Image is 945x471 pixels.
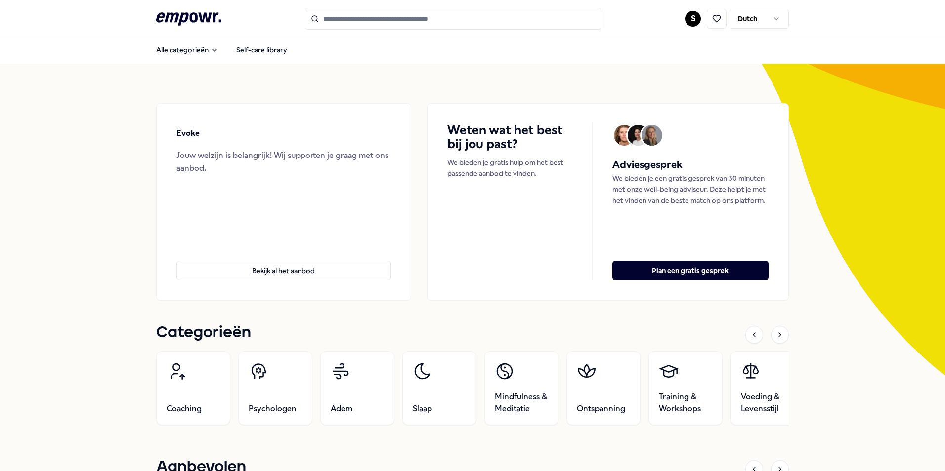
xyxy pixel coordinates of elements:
button: Plan een gratis gesprek [612,261,769,280]
span: Psychologen [249,403,297,415]
button: S [685,11,701,27]
span: Adem [331,403,352,415]
a: Slaap [402,351,476,425]
a: Self-care library [228,40,295,60]
img: Avatar [628,125,648,146]
p: We bieden je een gratis gesprek van 30 minuten met onze well-being adviseur. Deze helpt je met he... [612,173,769,206]
a: Psychologen [238,351,312,425]
p: We bieden je gratis hulp om het best passende aanbod te vinden. [447,157,572,179]
button: Alle categorieën [148,40,226,60]
p: Evoke [176,127,200,140]
img: Avatar [642,125,662,146]
button: Bekijk al het aanbod [176,261,391,280]
h4: Weten wat het best bij jou past? [447,123,572,151]
span: Voeding & Levensstijl [741,391,794,415]
a: Mindfulness & Meditatie [484,351,558,425]
div: Jouw welzijn is belangrijk! Wij supporten je graag met ons aanbod. [176,149,391,174]
span: Training & Workshops [659,391,712,415]
a: Ontspanning [566,351,641,425]
img: Avatar [614,125,635,146]
a: Voeding & Levensstijl [730,351,805,425]
span: Mindfulness & Meditatie [495,391,548,415]
a: Training & Workshops [648,351,723,425]
span: Ontspanning [577,403,625,415]
a: Adem [320,351,394,425]
a: Bekijk al het aanbod [176,245,391,280]
h5: Adviesgesprek [612,157,769,173]
span: Slaap [413,403,432,415]
input: Search for products, categories or subcategories [305,8,601,30]
a: Coaching [156,351,230,425]
nav: Main [148,40,295,60]
span: Coaching [167,403,202,415]
h1: Categorieën [156,320,251,345]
